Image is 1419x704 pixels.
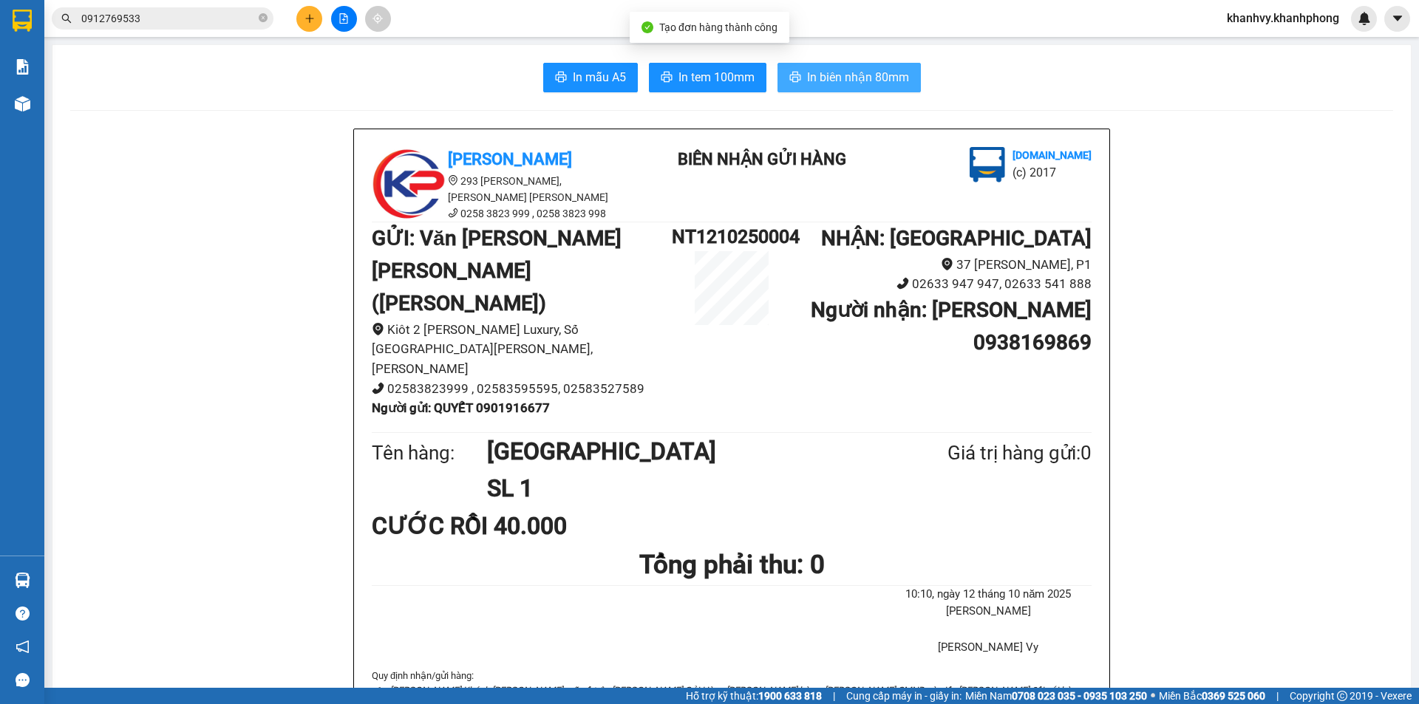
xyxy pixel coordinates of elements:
[649,63,766,92] button: printerIn tem 100mm
[487,470,876,507] h1: SL 1
[1215,9,1351,27] span: khanhvy.khanhphong
[642,21,653,33] span: check-circle
[970,147,1005,182] img: logo.jpg
[686,688,822,704] span: Hỗ trợ kỹ thuật:
[1013,163,1092,182] li: (c) 2017
[885,586,1092,604] li: 10:10, ngày 12 tháng 10 năm 2025
[792,255,1092,275] li: 37 [PERSON_NAME], P1
[16,673,30,687] span: message
[372,147,446,221] img: logo.jpg
[573,68,626,86] span: In mẫu A5
[15,96,30,112] img: warehouse-icon
[758,690,822,702] strong: 1900 633 818
[1384,6,1410,32] button: caret-down
[821,226,1092,250] b: NHẬN : [GEOGRAPHIC_DATA]
[372,508,609,544] div: CƯỚC RỒI 40.000
[1358,12,1371,25] img: icon-new-feature
[555,71,567,85] span: printer
[372,382,384,394] span: phone
[1337,691,1347,701] span: copyright
[448,150,572,168] b: [PERSON_NAME]
[372,438,487,468] div: Tên hàng:
[876,438,1092,468] div: Giá trị hàng gửi: 0
[487,433,876,470] h1: [GEOGRAPHIC_DATA]
[789,71,801,85] span: printer
[846,688,962,704] span: Cung cấp máy in - giấy in:
[885,603,1092,621] li: [PERSON_NAME]
[896,277,909,290] span: phone
[296,6,322,32] button: plus
[16,640,30,654] span: notification
[15,573,30,588] img: warehouse-icon
[659,21,777,33] span: Tạo đơn hàng thành công
[259,13,268,22] span: close-circle
[372,320,672,379] li: Kiôt 2 [PERSON_NAME] Luxury, Số [GEOGRAPHIC_DATA][PERSON_NAME], [PERSON_NAME]
[372,13,383,24] span: aim
[1012,690,1147,702] strong: 0708 023 035 - 0935 103 250
[661,71,673,85] span: printer
[448,208,458,218] span: phone
[1276,688,1279,704] span: |
[365,6,391,32] button: aim
[1391,12,1404,25] span: caret-down
[543,63,638,92] button: printerIn mẫu A5
[1151,693,1155,699] span: ⚪️
[811,298,1092,355] b: Người nhận : [PERSON_NAME] 0938169869
[941,258,953,270] span: environment
[13,10,32,32] img: logo-vxr
[833,688,835,704] span: |
[372,226,622,315] b: GỬI : Văn [PERSON_NAME] [PERSON_NAME] ([PERSON_NAME])
[448,175,458,185] span: environment
[1013,149,1092,161] b: [DOMAIN_NAME]
[678,150,846,168] b: BIÊN NHẬN GỬI HÀNG
[372,205,638,222] li: 0258 3823 999 , 0258 3823 998
[338,13,349,24] span: file-add
[885,639,1092,657] li: [PERSON_NAME] Vy
[372,323,384,335] span: environment
[1202,690,1265,702] strong: 0369 525 060
[807,68,909,86] span: In biên nhận 80mm
[777,63,921,92] button: printerIn biên nhận 80mm
[372,173,638,205] li: 293 [PERSON_NAME], [PERSON_NAME] [PERSON_NAME]
[372,544,1092,585] h1: Tổng phải thu: 0
[792,274,1092,294] li: 02633 947 947, 02633 541 888
[81,10,256,27] input: Tìm tên, số ĐT hoặc mã đơn
[965,688,1147,704] span: Miền Nam
[672,222,792,251] h1: NT1210250004
[304,13,315,24] span: plus
[331,6,357,32] button: file-add
[259,12,268,26] span: close-circle
[61,13,72,24] span: search
[1159,688,1265,704] span: Miền Bắc
[372,379,672,399] li: 02583823999 , 02583595595, 02583527589
[678,68,755,86] span: In tem 100mm
[15,59,30,75] img: solution-icon
[372,400,550,415] b: Người gửi : QUYẾT 0901916677
[16,606,30,621] span: question-circle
